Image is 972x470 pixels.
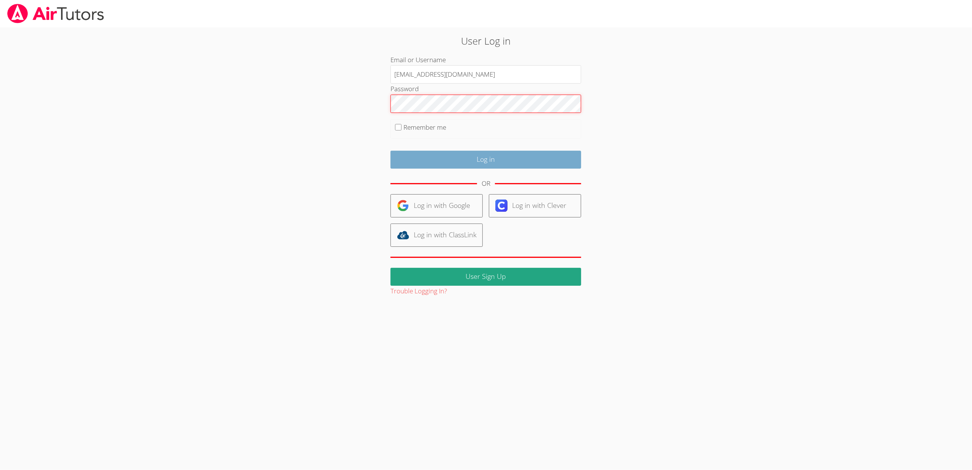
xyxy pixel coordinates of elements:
[397,200,409,212] img: google-logo-50288ca7cdecda66e5e0955fdab243c47b7ad437acaf1139b6f446037453330a.svg
[390,194,483,217] a: Log in with Google
[390,55,446,64] label: Email or Username
[495,200,508,212] img: clever-logo-6eab21bc6e7a338710f1a6ff85c0baf02591cd810cc4098c63d3a4b26e2feb20.svg
[223,34,748,48] h2: User Log in
[397,229,409,241] img: classlink-logo-d6bb404cc1216ec64c9a2012d9dc4662098be43eaf13dc465df04b49fa7ab582.svg
[489,194,581,217] a: Log in with Clever
[6,4,105,23] img: airtutors_banner-c4298cdbf04f3fff15de1276eac7730deb9818008684d7c2e4769d2f7ddbe033.png
[403,123,446,132] label: Remember me
[390,84,419,93] label: Password
[390,286,447,297] button: Trouble Logging In?
[390,224,483,247] a: Log in with ClassLink
[390,151,581,169] input: Log in
[390,268,581,286] a: User Sign Up
[482,178,490,189] div: OR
